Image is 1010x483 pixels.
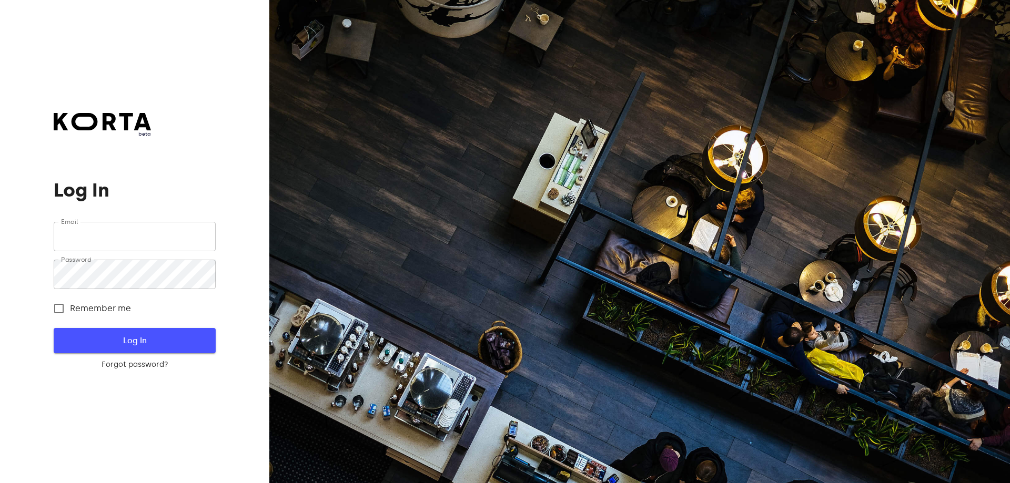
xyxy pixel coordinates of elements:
[54,113,151,130] img: Korta
[70,302,131,315] span: Remember me
[54,359,215,370] a: Forgot password?
[54,130,151,138] span: beta
[54,180,215,201] h1: Log In
[54,113,151,138] a: beta
[54,328,215,353] button: Log In
[70,334,198,347] span: Log In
